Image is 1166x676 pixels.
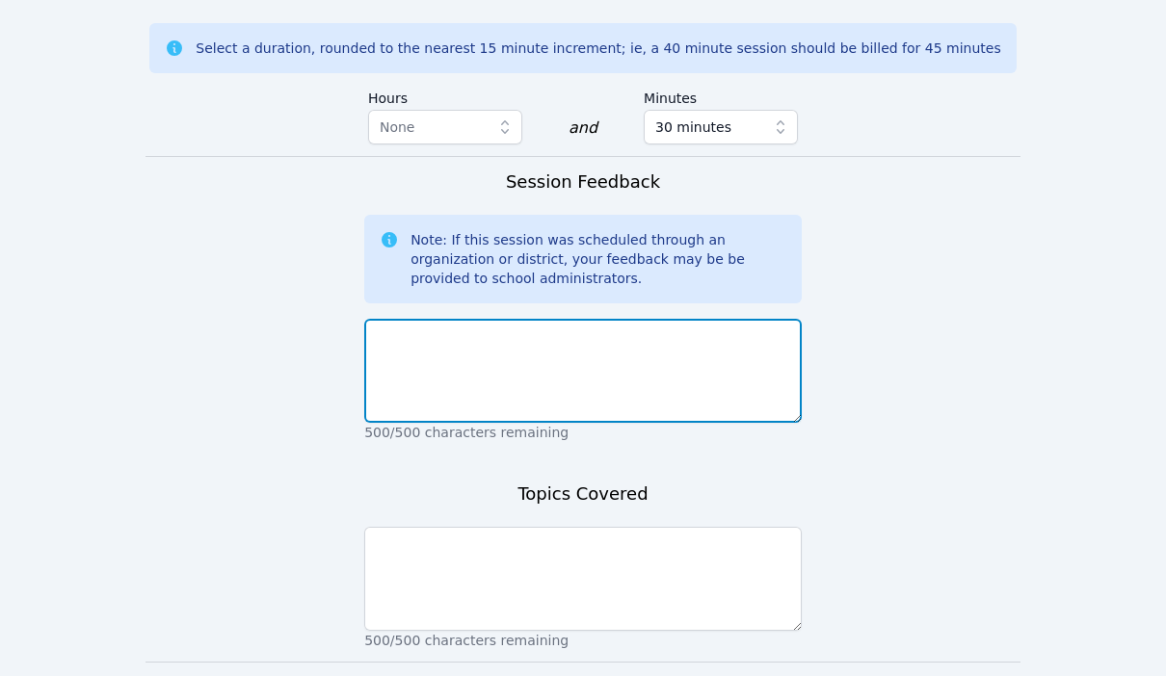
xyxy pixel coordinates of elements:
[517,481,648,507] h3: Topics Covered
[644,81,798,110] label: Minutes
[411,230,786,288] div: Note: If this session was scheduled through an organization or district, your feedback may be be ...
[364,423,802,442] p: 500/500 characters remaining
[368,81,522,110] label: Hours
[655,116,731,139] span: 30 minutes
[644,110,798,144] button: 30 minutes
[368,110,522,144] button: None
[380,119,415,135] span: None
[506,169,660,195] h3: Session Feedback
[569,117,597,140] div: and
[196,39,1000,58] div: Select a duration, rounded to the nearest 15 minute increment; ie, a 40 minute session should be ...
[364,631,802,650] p: 500/500 characters remaining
